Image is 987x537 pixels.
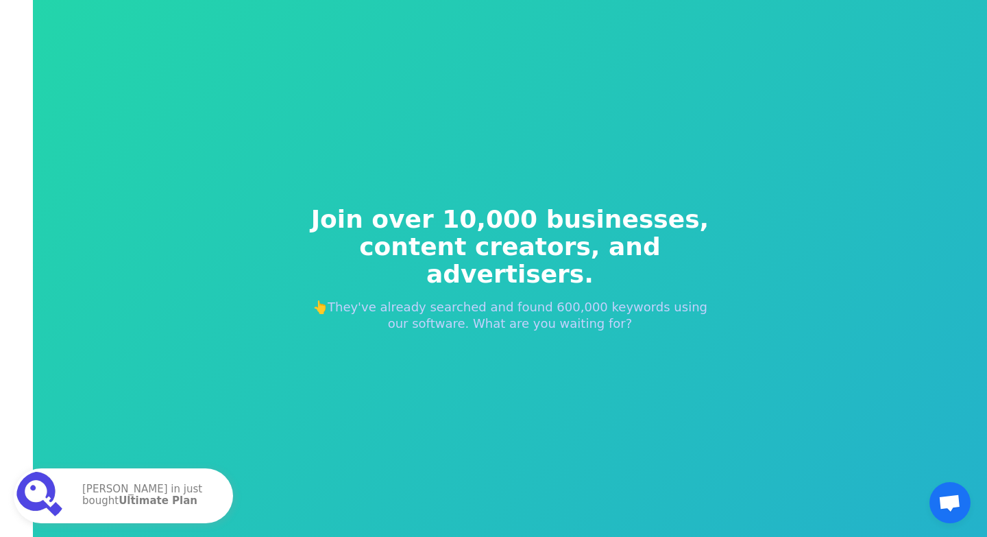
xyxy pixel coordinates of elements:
p: [PERSON_NAME] in just bought [82,484,219,508]
p: 👆They've already searched and found 600,000 keywords using our software. What are you waiting for? [302,299,718,332]
img: Ultimate Plan [16,471,66,521]
a: Ανοιχτή συνομιλία [929,482,971,523]
strong: Ultimate Plan [119,494,197,507]
span: Join over 10,000 businesses, [302,206,718,233]
span: content creators, and advertisers. [302,233,718,288]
